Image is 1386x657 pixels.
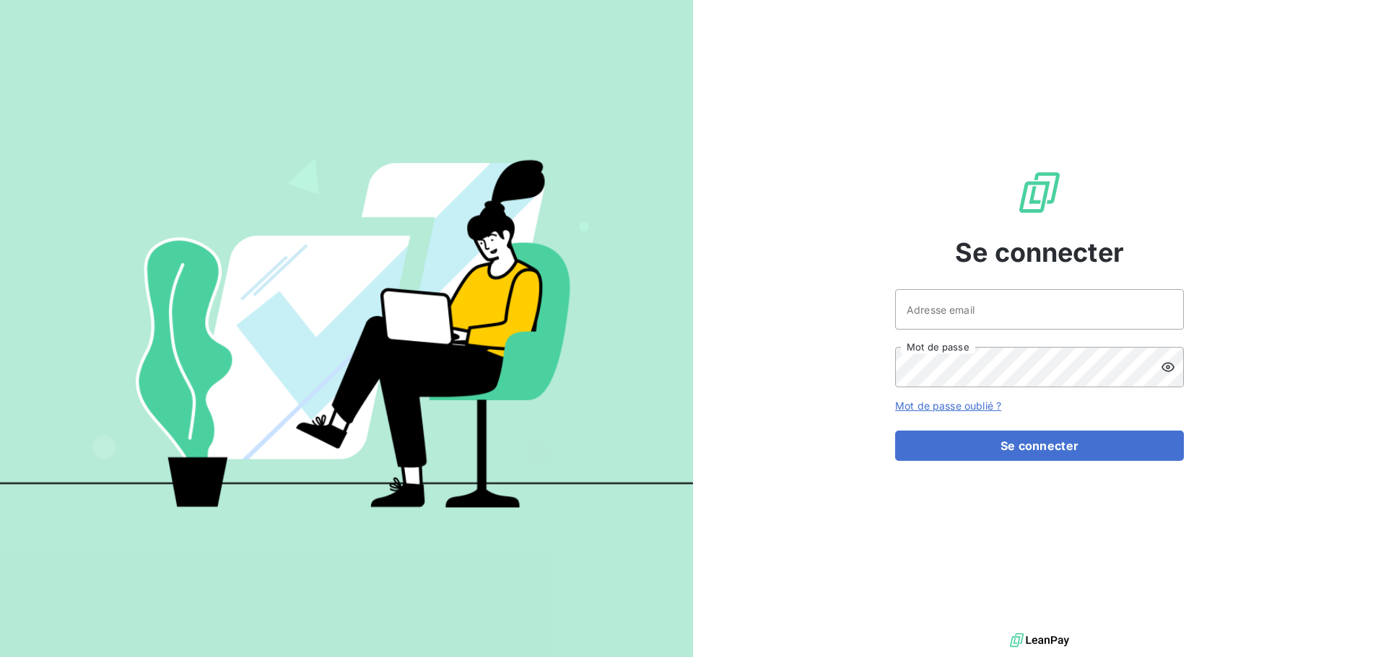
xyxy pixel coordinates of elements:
span: Se connecter [955,233,1124,272]
img: logo [1010,630,1069,651]
input: placeholder [895,289,1184,330]
button: Se connecter [895,431,1184,461]
a: Mot de passe oublié ? [895,400,1001,412]
img: Logo LeanPay [1016,169,1063,216]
